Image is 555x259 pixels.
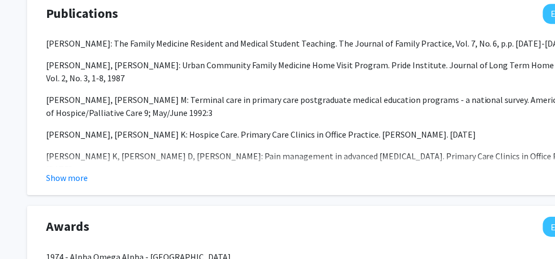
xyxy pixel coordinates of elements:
span: Awards [46,217,89,236]
iframe: Chat [8,210,46,251]
button: Show more [46,171,88,184]
span: Publications [46,4,118,23]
